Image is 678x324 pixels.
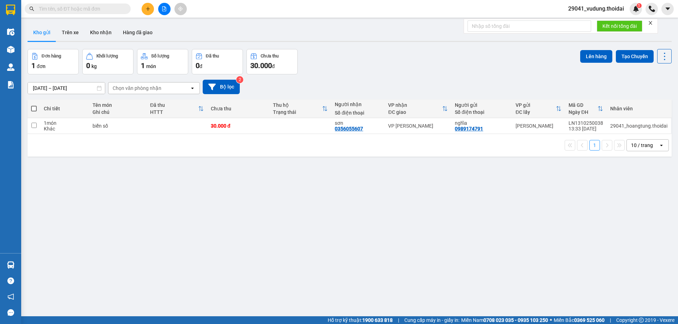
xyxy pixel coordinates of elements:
[44,126,85,132] div: Khác
[455,126,483,132] div: 0989174791
[569,102,597,108] div: Mã GD
[574,317,605,323] strong: 0369 525 060
[455,102,509,108] div: Người gửi
[28,49,79,74] button: Đơn hàng1đơn
[273,102,322,108] div: Thu hộ
[335,110,381,116] div: Số điện thoại
[580,50,612,63] button: Lên hàng
[7,46,14,53] img: warehouse-icon
[84,24,117,41] button: Kho nhận
[28,82,105,94] input: Select a date range.
[211,106,266,111] div: Chưa thu
[192,49,243,74] button: Đã thu0đ
[516,102,556,108] div: VP gửi
[388,102,442,108] div: VP nhận
[569,120,603,126] div: LN1310250038
[649,6,655,12] img: phone-icon
[158,3,171,15] button: file-add
[206,54,219,59] div: Đã thu
[602,22,637,30] span: Kết nối tổng đài
[269,99,332,118] th: Toggle SortBy
[362,317,393,323] strong: 1900 633 818
[117,24,158,41] button: Hàng đã giao
[516,109,556,115] div: ĐC lấy
[455,120,509,126] div: nghĩa
[335,102,381,107] div: Người nhận
[93,123,143,129] div: biển số
[151,54,169,59] div: Số lượng
[150,109,198,115] div: HTTT
[516,123,561,129] div: [PERSON_NAME]
[246,49,298,74] button: Chưa thu30.000đ
[665,6,671,12] span: caret-down
[7,28,14,36] img: warehouse-icon
[455,109,509,115] div: Số điện thoại
[196,61,200,70] span: 0
[190,85,195,91] svg: open
[29,6,34,11] span: search
[335,126,363,132] div: 0356055607
[385,99,451,118] th: Toggle SortBy
[569,126,603,132] div: 13:33 [DATE]
[96,54,118,59] div: Khối lượng
[565,99,607,118] th: Toggle SortBy
[483,317,548,323] strong: 0708 023 035 - 0935 103 250
[633,6,639,12] img: icon-new-feature
[638,3,640,8] span: 1
[147,99,207,118] th: Toggle SortBy
[39,5,122,13] input: Tìm tên, số ĐT hoặc mã đơn
[7,81,14,88] img: solution-icon
[388,109,442,115] div: ĐC giao
[398,316,399,324] span: |
[659,142,664,148] svg: open
[250,61,272,70] span: 30.000
[44,120,85,126] div: 1 món
[42,54,61,59] div: Đơn hàng
[610,106,667,111] div: Nhân viên
[273,109,322,115] div: Trạng thái
[468,20,591,32] input: Nhập số tổng đài
[44,106,85,111] div: Chi tiết
[137,49,188,74] button: Số lượng1món
[56,24,84,41] button: Trên xe
[93,102,143,108] div: Tên món
[563,4,630,13] span: 29041_vudung.thoidai
[146,63,156,69] span: món
[7,261,14,269] img: warehouse-icon
[631,142,653,149] div: 10 / trang
[200,63,202,69] span: đ
[93,109,143,115] div: Ghi chú
[86,61,90,70] span: 0
[512,99,565,118] th: Toggle SortBy
[203,80,240,94] button: Bộ lọc
[461,316,548,324] span: Miền Nam
[7,293,14,300] span: notification
[637,3,642,8] sup: 1
[113,85,161,92] div: Chọn văn phòng nhận
[554,316,605,324] span: Miền Bắc
[28,24,56,41] button: Kho gửi
[648,20,653,25] span: close
[589,140,600,151] button: 1
[7,309,14,316] span: message
[174,3,187,15] button: aim
[142,3,154,15] button: plus
[150,102,198,108] div: Đã thu
[569,109,597,115] div: Ngày ĐH
[404,316,459,324] span: Cung cấp máy in - giấy in:
[335,120,381,126] div: sơn
[7,277,14,284] span: question-circle
[7,63,14,71] img: warehouse-icon
[550,319,552,322] span: ⚪️
[178,6,183,11] span: aim
[162,6,167,11] span: file-add
[261,54,279,59] div: Chưa thu
[610,316,611,324] span: |
[388,123,448,129] div: VP [PERSON_NAME]
[6,5,15,15] img: logo-vxr
[82,49,133,74] button: Khối lượng0kg
[91,63,97,69] span: kg
[211,123,266,129] div: 30.000 đ
[661,3,674,15] button: caret-down
[328,316,393,324] span: Hỗ trợ kỹ thuật:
